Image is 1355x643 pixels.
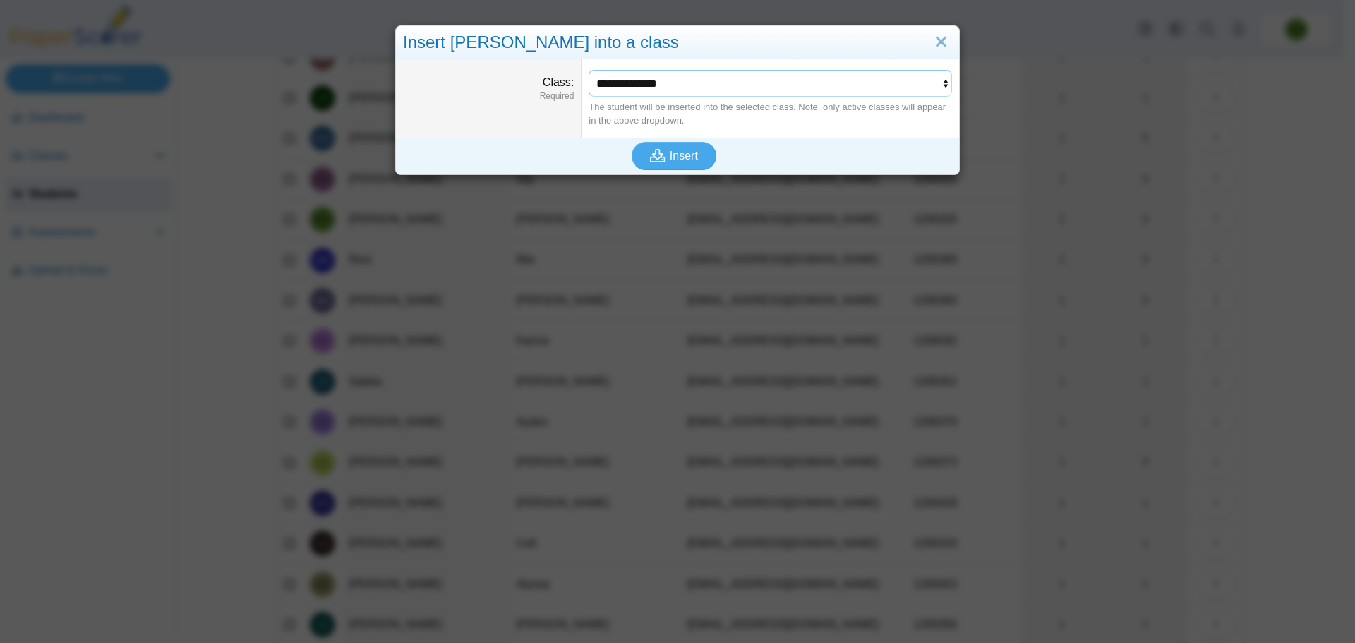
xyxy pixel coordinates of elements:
[930,30,952,54] a: Close
[670,150,698,162] span: Insert
[589,101,952,126] div: The student will be inserted into the selected class. Note, only active classes will appear in th...
[632,142,716,170] button: Insert
[396,26,959,59] div: Insert [PERSON_NAME] into a class
[403,90,574,102] dfn: Required
[543,76,574,88] label: Class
